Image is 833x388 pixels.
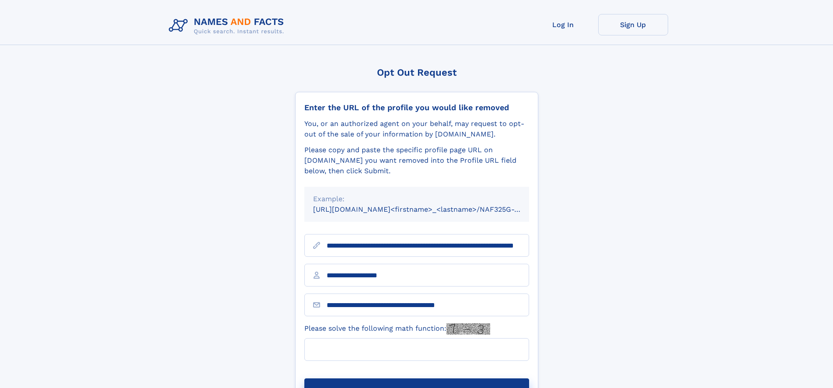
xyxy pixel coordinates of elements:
div: You, or an authorized agent on your behalf, may request to opt-out of the sale of your informatio... [304,119,529,140]
img: Logo Names and Facts [165,14,291,38]
a: Sign Up [598,14,668,35]
a: Log In [528,14,598,35]
div: Please copy and paste the specific profile page URL on [DOMAIN_NAME] you want removed into the Pr... [304,145,529,176]
div: Example: [313,194,520,204]
label: Please solve the following math function: [304,323,490,335]
div: Enter the URL of the profile you would like removed [304,103,529,112]
small: [URL][DOMAIN_NAME]<firstname>_<lastname>/NAF325G-xxxxxxxx [313,205,546,213]
div: Opt Out Request [295,67,538,78]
